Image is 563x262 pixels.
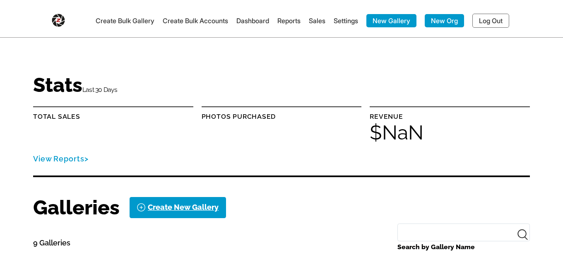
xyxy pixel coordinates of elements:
[33,197,120,217] h1: Galleries
[309,17,325,25] a: Sales
[148,201,219,214] div: Create New Gallery
[82,86,118,94] small: Last 30 Days
[334,17,358,25] a: Settings
[370,123,530,142] h1: $NaN
[130,197,226,218] a: Create New Gallery
[277,17,301,25] a: Reports
[96,17,154,25] a: Create Bulk Gallery
[202,111,362,123] p: Photos purchased
[236,17,269,25] a: Dashboard
[163,17,228,25] a: Create Bulk Accounts
[397,241,530,253] label: Search by Gallery Name
[370,111,530,123] p: Revenue
[366,14,416,27] a: New Gallery
[33,238,70,247] span: 9 Galleries
[33,111,193,123] p: Total sales
[33,75,118,96] h1: Stats
[33,154,89,163] a: View Reports
[52,10,65,27] img: Snapphound Logo
[425,14,464,27] a: New Org
[472,14,509,28] a: Log Out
